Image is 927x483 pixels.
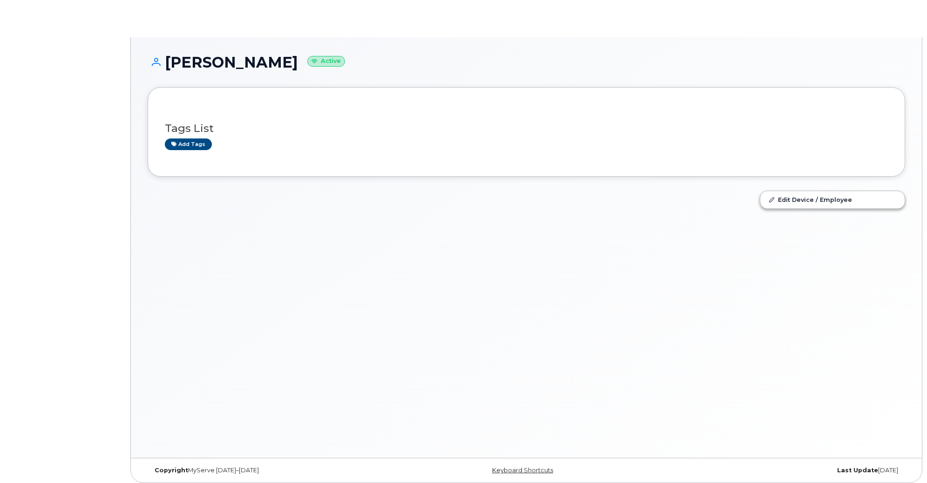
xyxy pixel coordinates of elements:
a: Edit Device / Employee [760,191,905,208]
h3: Tags List [165,123,888,134]
div: MyServe [DATE]–[DATE] [148,467,400,474]
strong: Copyright [155,467,188,474]
small: Active [307,56,345,67]
h1: [PERSON_NAME] [148,54,905,70]
a: Add tags [165,138,212,150]
a: Keyboard Shortcuts [492,467,553,474]
div: [DATE] [653,467,905,474]
strong: Last Update [837,467,878,474]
